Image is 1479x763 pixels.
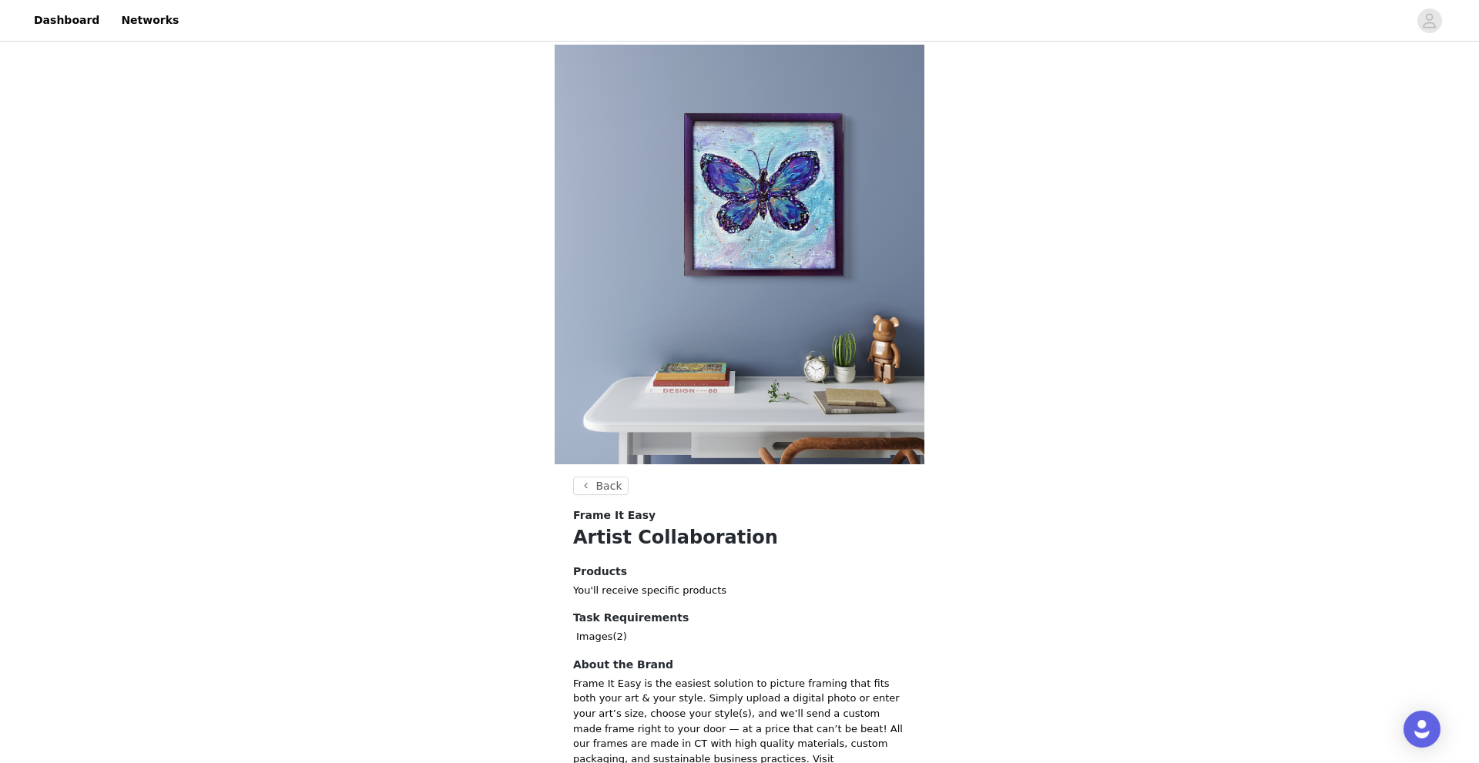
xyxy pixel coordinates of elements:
[576,629,613,644] span: Images
[1404,711,1440,748] div: Open Intercom Messenger
[573,657,906,673] h4: About the Brand
[573,477,629,495] button: Back
[573,610,906,626] h4: Task Requirements
[573,564,906,580] h4: Products
[1422,8,1437,33] div: avatar
[112,3,188,38] a: Networks
[555,45,924,464] img: campaign image
[25,3,109,38] a: Dashboard
[573,583,906,598] p: You'll receive specific products
[573,524,906,551] h1: Artist Collaboration
[573,507,656,524] span: Frame It Easy
[613,629,627,644] span: (2)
